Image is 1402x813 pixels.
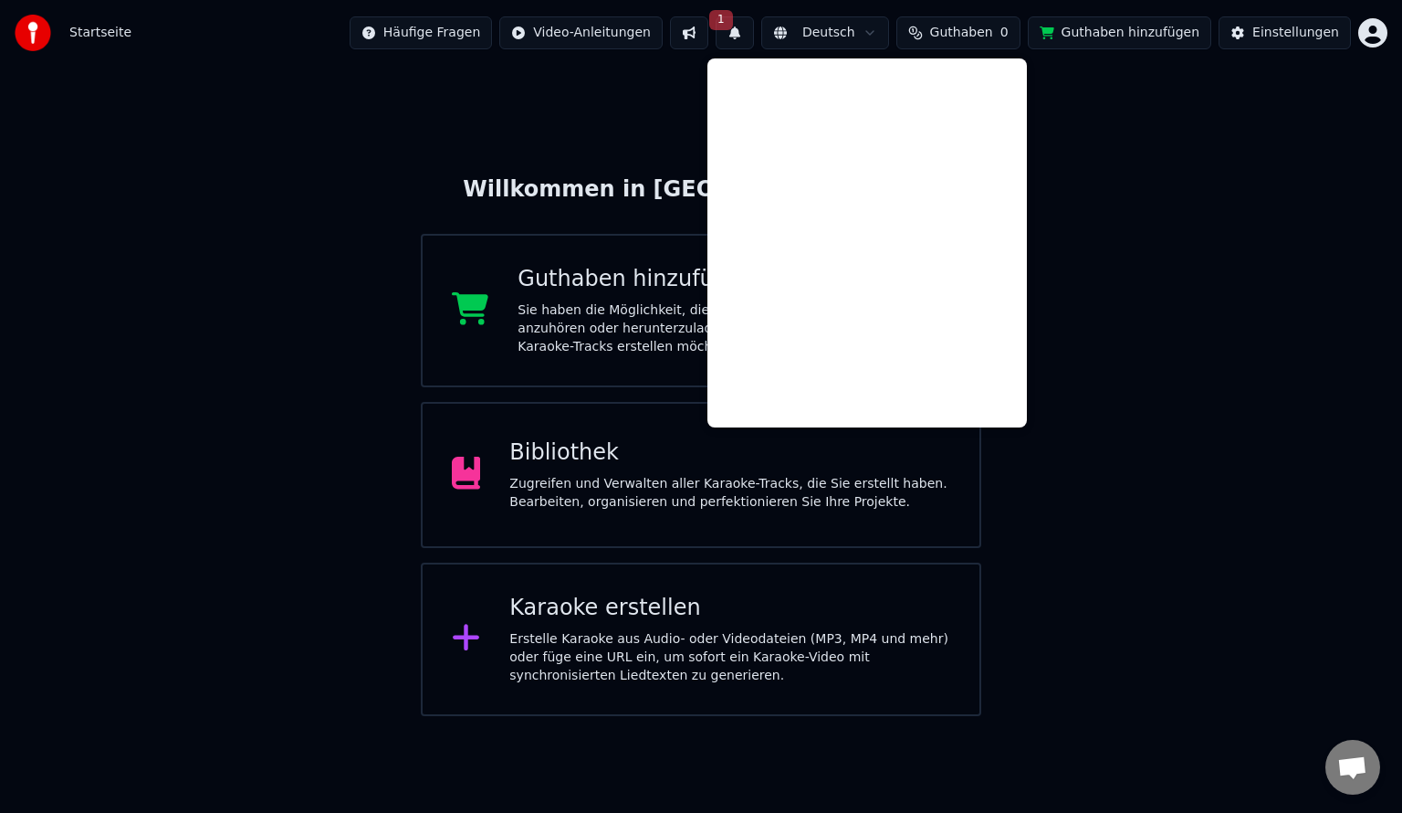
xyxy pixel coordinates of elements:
div: Sie haben die Möglichkeit, die bereits erstellten Karaoke-Titel anzuhören oder herunterzuladen. W... [518,301,950,356]
img: youka [15,15,51,51]
nav: breadcrumb [69,24,131,42]
span: Startseite [69,24,131,42]
div: Zugreifen und Verwalten aller Karaoke-Tracks, die Sie erstellt haben. Bearbeiten, organisieren un... [509,475,950,512]
button: Einstellungen [1219,16,1351,49]
span: 1 [709,10,733,30]
div: Einstellungen [1252,24,1339,42]
button: Guthaben hinzufügen [1028,16,1212,49]
button: Häufige Fragen [350,16,493,49]
div: Karaoke erstellen [509,594,950,623]
div: Willkommen in [GEOGRAPHIC_DATA] [463,175,938,205]
span: 0 [1000,24,1009,42]
div: Guthaben hinzufügen [518,265,950,294]
div: Bibliothek [509,438,950,468]
button: Guthaben0 [896,16,1020,49]
span: Guthaben [930,24,993,42]
a: Chat öffnen [1325,740,1380,795]
button: Video-Anleitungen [499,16,663,49]
div: Erstelle Karaoke aus Audio- oder Videodateien (MP3, MP4 und mehr) oder füge eine URL ein, um sofo... [509,630,950,685]
button: 1 [716,16,754,49]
